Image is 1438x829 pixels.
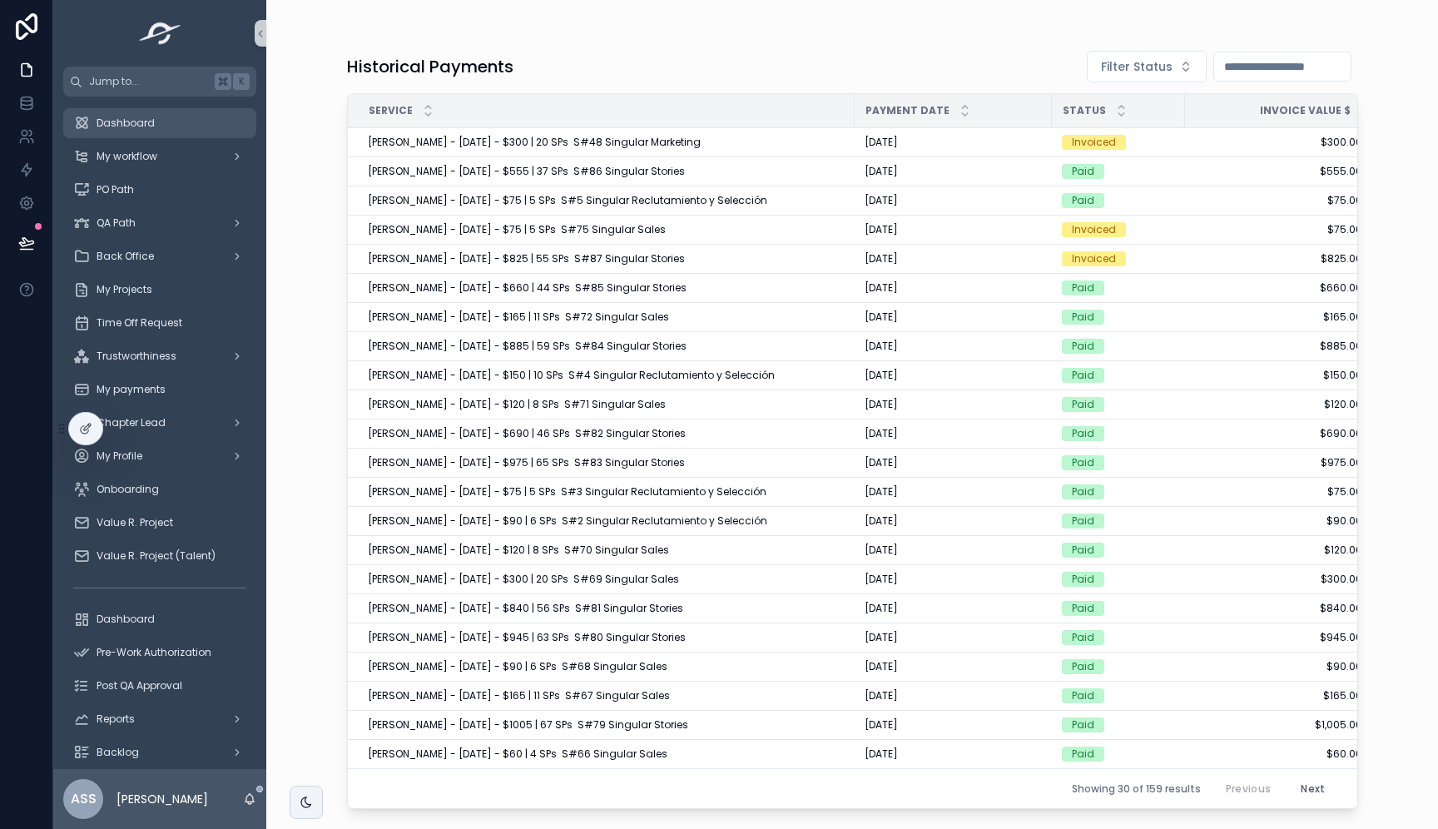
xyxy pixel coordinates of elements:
[1186,573,1362,586] a: $300.00
[865,456,898,469] span: [DATE]
[865,573,1042,586] a: [DATE]
[368,165,685,178] span: [PERSON_NAME] - [DATE] - $555 | 37 SPs S#86 Singular Stories
[1186,427,1362,440] a: $690.00
[368,689,670,702] span: [PERSON_NAME] - [DATE] - $165 | 11 SPs S#67 Singular Sales
[1062,135,1175,150] a: Invoiced
[1072,397,1094,412] div: Paid
[1186,310,1362,324] a: $165.00
[368,252,845,266] a: [PERSON_NAME] - [DATE] - $825 | 55 SPs S#87 Singular Stories
[865,369,1042,382] a: [DATE]
[865,427,1042,440] a: [DATE]
[1186,544,1362,557] a: $120.00
[1072,484,1094,499] div: Paid
[368,602,845,615] a: [PERSON_NAME] - [DATE] - $840 | 56 SPs S#81 Singular Stories
[865,281,1042,295] a: [DATE]
[865,310,1042,324] a: [DATE]
[1062,514,1175,529] a: Paid
[865,398,898,411] span: [DATE]
[865,252,898,266] span: [DATE]
[1062,368,1175,383] a: Paid
[1062,310,1175,325] a: Paid
[1062,339,1175,354] a: Paid
[1072,310,1094,325] div: Paid
[1186,485,1362,499] a: $75.00
[97,216,136,230] span: QA Path
[1186,718,1362,732] a: $1,005.00
[1186,602,1362,615] a: $840.00
[865,252,1042,266] a: [DATE]
[865,631,898,644] span: [DATE]
[865,689,1042,702] a: [DATE]
[1186,281,1362,295] span: $660.00
[368,398,845,411] a: [PERSON_NAME] - [DATE] - $120 | 8 SPs S#71 Singular Sales
[368,340,845,353] a: [PERSON_NAME] - [DATE] - $885 | 59 SPs S#84 Singular Stories
[97,250,154,263] span: Back Office
[1072,782,1201,796] span: Showing 30 of 159 results
[1186,398,1362,411] a: $120.00
[368,281,845,295] a: [PERSON_NAME] - [DATE] - $660 | 44 SPs S#85 Singular Stories
[368,631,686,644] span: [PERSON_NAME] - [DATE] - $945 | 63 SPs S#80 Singular Stories
[1186,136,1362,149] a: $300.00
[63,441,256,471] a: My Profile
[53,97,266,769] div: scrollable content
[1072,280,1094,295] div: Paid
[865,194,1042,207] a: [DATE]
[368,660,845,673] a: [PERSON_NAME] - [DATE] - $90 | 6 SPs S#68 Singular Sales
[63,474,256,504] a: Onboarding
[865,689,898,702] span: [DATE]
[368,223,666,236] span: [PERSON_NAME] - [DATE] - $75 | 5 SPs S#75 Singular Sales
[1072,688,1094,703] div: Paid
[865,747,1042,761] a: [DATE]
[97,516,173,529] span: Value R. Project
[1186,631,1362,644] a: $945.00
[865,544,1042,557] a: [DATE]
[63,508,256,538] a: Value R. Project
[865,573,898,586] span: [DATE]
[368,747,845,761] a: [PERSON_NAME] - [DATE] - $60 | 4 SPs S#66 Singular Sales
[865,456,1042,469] a: [DATE]
[1072,251,1116,266] div: Invoiced
[97,117,155,130] span: Dashboard
[1072,601,1094,616] div: Paid
[1072,514,1094,529] div: Paid
[1186,369,1362,382] a: $150.00
[368,456,845,469] a: [PERSON_NAME] - [DATE] - $975 | 65 SPs S#83 Singular Stories
[63,308,256,338] a: Time Off Request
[368,136,845,149] a: [PERSON_NAME] - [DATE] - $300 | 20 SPs S#48 Singular Marketing
[368,456,685,469] span: [PERSON_NAME] - [DATE] - $975 | 65 SPs S#83 Singular Stories
[1062,455,1175,470] a: Paid
[97,483,159,496] span: Onboarding
[865,485,1042,499] a: [DATE]
[368,252,685,266] span: [PERSON_NAME] - [DATE] - $825 | 55 SPs S#87 Singular Stories
[368,689,845,702] a: [PERSON_NAME] - [DATE] - $165 | 11 SPs S#67 Singular Sales
[368,573,679,586] span: [PERSON_NAME] - [DATE] - $300 | 20 SPs S#69 Singular Sales
[865,718,898,732] span: [DATE]
[1186,223,1362,236] a: $75.00
[97,549,216,563] span: Value R. Project (Talent)
[368,281,687,295] span: [PERSON_NAME] - [DATE] - $660 | 44 SPs S#85 Singular Stories
[1186,747,1362,761] a: $60.00
[368,136,701,149] span: [PERSON_NAME] - [DATE] - $300 | 20 SPs S#48 Singular Marketing
[368,369,845,382] a: [PERSON_NAME] - [DATE] - $150 | 10 SPs S#4 Singular Reclutamiento y Selección
[368,514,767,528] span: [PERSON_NAME] - [DATE] - $90 | 6 SPs S#2 Singular Reclutamiento y Selección
[63,275,256,305] a: My Projects
[865,514,898,528] span: [DATE]
[865,631,1042,644] a: [DATE]
[1062,222,1175,237] a: Invoiced
[97,350,176,363] span: Trustworthiness
[1186,456,1362,469] span: $975.00
[97,183,134,196] span: PO Path
[117,791,208,807] p: [PERSON_NAME]
[865,340,1042,353] a: [DATE]
[1072,455,1094,470] div: Paid
[97,150,157,163] span: My workflow
[865,544,898,557] span: [DATE]
[865,165,898,178] span: [DATE]
[1260,104,1351,117] span: Invoice Value $
[368,427,686,440] span: [PERSON_NAME] - [DATE] - $690 | 46 SPs S#82 Singular Stories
